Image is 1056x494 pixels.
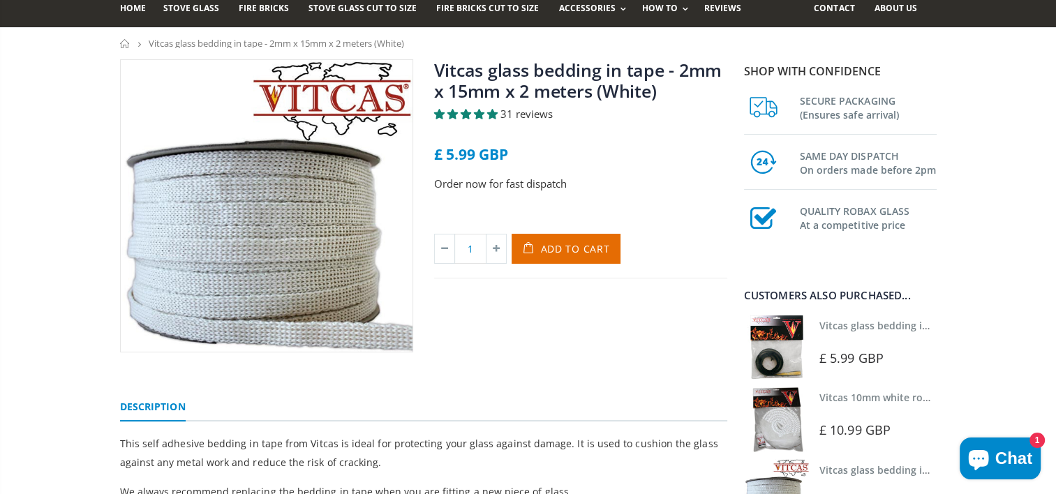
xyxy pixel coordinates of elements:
span: 4.90 stars [434,107,500,121]
span: Stove Glass [163,2,219,14]
p: Shop with confidence [744,63,937,80]
span: Home [120,2,146,14]
a: Home [120,39,131,48]
h3: QUALITY ROBAX GLASS At a competitive price [800,202,937,232]
span: £ 5.99 GBP [819,350,884,366]
button: Add to Cart [512,234,621,264]
span: £ 10.99 GBP [819,421,891,438]
img: Vitcas white rope, glue and gloves kit 10mm [744,387,809,451]
span: £ 5.99 GBP [434,144,508,164]
a: Description [120,394,186,421]
span: 31 reviews [500,107,553,121]
a: Vitcas glass bedding in tape - 2mm x 15mm x 2 meters (White) [434,58,722,103]
h3: SECURE PACKAGING (Ensures safe arrival) [800,91,937,122]
h3: SAME DAY DISPATCH On orders made before 2pm [800,147,937,177]
p: Order now for fast dispatch [434,176,727,192]
span: Fire Bricks [239,2,289,14]
span: Reviews [704,2,741,14]
span: Accessories [558,2,615,14]
span: How To [642,2,678,14]
span: Add to Cart [541,242,610,255]
span: Fire Bricks Cut To Size [436,2,539,14]
img: Vitcas stove glass bedding in tape [744,315,809,380]
p: This self adhesive bedding in tape from Vitcas is ideal for protecting your glass against damage.... [120,434,727,472]
span: Vitcas glass bedding in tape - 2mm x 15mm x 2 meters (White) [149,37,404,50]
div: Customers also purchased... [744,290,937,301]
span: Stove Glass Cut To Size [308,2,417,14]
span: About us [874,2,916,14]
inbox-online-store-chat: Shopify online store chat [955,437,1045,483]
img: Stove-Thermal-Tape-Vitcas_1_800x_crop_center.jpg [121,60,412,352]
span: Contact [814,2,854,14]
